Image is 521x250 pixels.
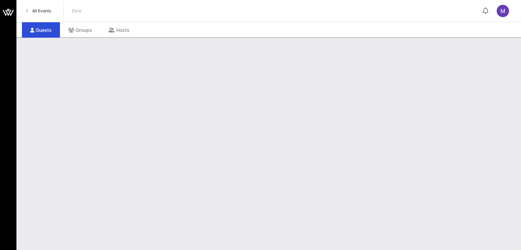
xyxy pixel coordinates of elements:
div: Guests [22,22,60,38]
a: All Events [22,5,55,16]
div: Hosts [100,22,138,38]
div: Groups [60,22,100,38]
div: M [497,5,509,17]
p: Date [72,8,82,14]
span: All Events [32,8,51,13]
span: M [500,8,505,14]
